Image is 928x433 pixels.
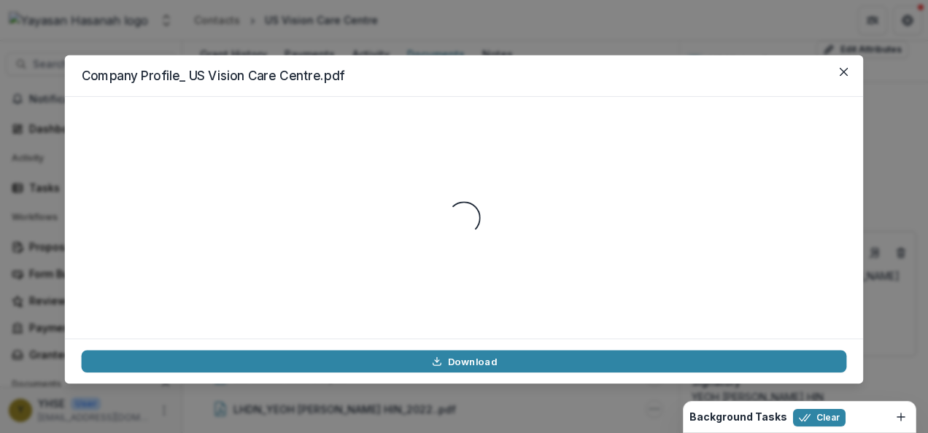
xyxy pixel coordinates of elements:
[892,408,910,426] button: Dismiss
[65,55,863,97] header: Company Profile_ US Vision Care Centre.pdf
[832,61,854,82] button: Close
[689,411,787,424] h2: Background Tasks
[82,351,847,372] a: Download
[793,409,846,426] button: Clear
